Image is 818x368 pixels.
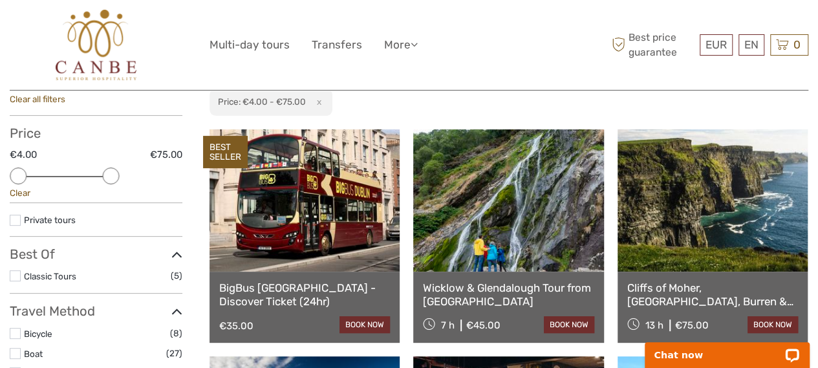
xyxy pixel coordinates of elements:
[24,215,76,225] a: Private tours
[636,327,818,368] iframe: LiveChat chat widget
[150,148,182,162] label: €75.00
[544,316,594,333] a: book now
[675,319,709,331] div: €75.00
[423,281,594,308] a: Wicklow & Glendalough Tour from [GEOGRAPHIC_DATA]
[312,36,362,54] a: Transfers
[748,316,798,333] a: book now
[203,136,248,168] div: BEST SELLER
[171,268,182,283] span: (5)
[56,10,136,80] img: 602-0fc6e88d-d366-4c1d-ad88-b45bd91116e8_logo_big.jpg
[10,94,65,104] a: Clear all filters
[219,281,390,308] a: BigBus [GEOGRAPHIC_DATA] - Discover Ticket (24hr)
[705,38,727,51] span: EUR
[645,319,663,331] span: 13 h
[24,329,52,339] a: Bicycle
[24,349,43,359] a: Boat
[339,316,390,333] a: book now
[24,271,76,281] a: Classic Tours
[384,36,418,54] a: More
[10,148,37,162] label: €4.00
[10,187,182,199] div: Clear
[627,281,798,308] a: Cliffs of Moher, [GEOGRAPHIC_DATA], Burren & [GEOGRAPHIC_DATA]
[608,30,696,59] span: Best price guarantee
[166,346,182,361] span: (27)
[466,319,500,331] div: €45.00
[219,320,253,332] div: €35.00
[441,319,455,331] span: 7 h
[10,246,182,262] h3: Best Of
[10,303,182,319] h3: Travel Method
[791,38,802,51] span: 0
[170,326,182,341] span: (8)
[218,96,306,107] h2: Price: €4.00 - €75.00
[10,125,182,141] h3: Price
[738,34,764,56] div: EN
[308,95,325,109] button: x
[210,36,290,54] a: Multi-day tours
